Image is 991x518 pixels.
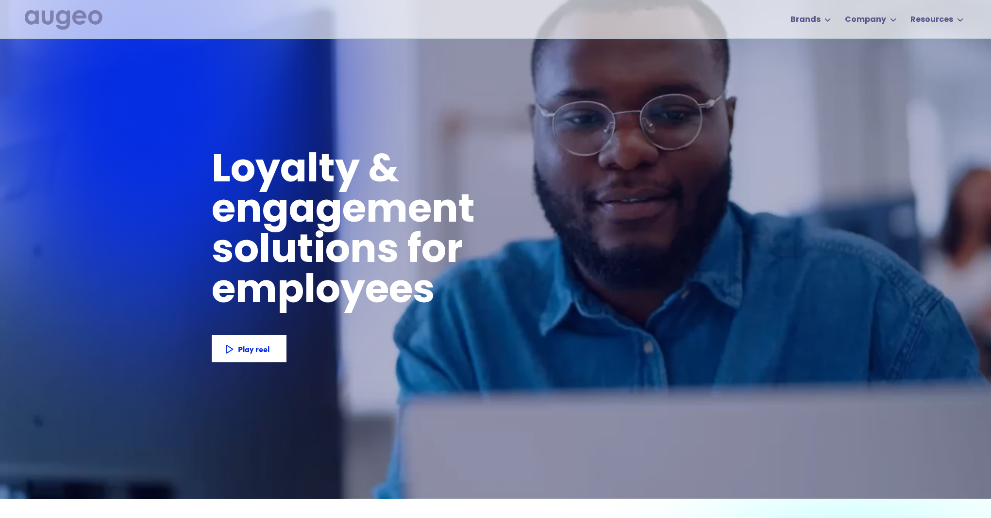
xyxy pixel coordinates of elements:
[25,10,102,30] img: Augeo's full logo in white.
[25,10,102,31] a: home
[910,14,953,26] div: Resources
[212,272,452,312] h1: employees
[212,335,286,362] a: Play reel
[212,151,631,272] h1: Loyalty & engagement solutions for
[845,14,886,26] div: Company
[790,14,821,26] div: Brands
